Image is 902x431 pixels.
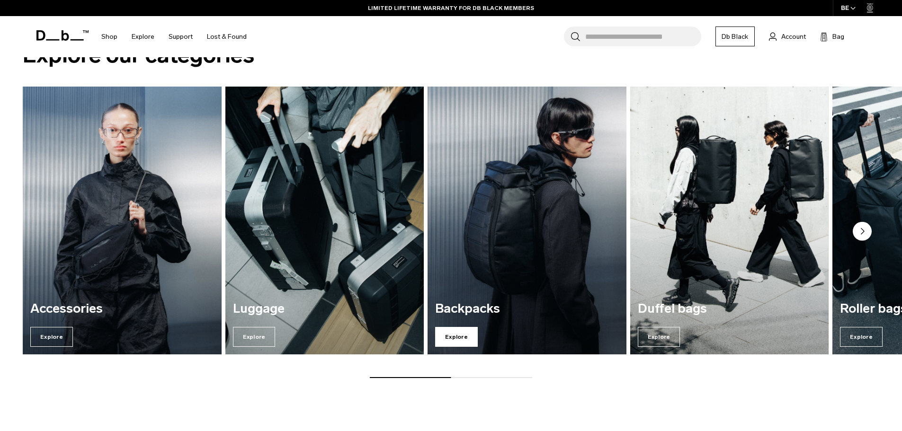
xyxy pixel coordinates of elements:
[101,20,117,53] a: Shop
[30,302,214,316] h3: Accessories
[207,20,247,53] a: Lost & Found
[132,20,154,53] a: Explore
[638,302,822,316] h3: Duffel bags
[23,87,222,354] a: Accessories Explore
[233,302,417,316] h3: Luggage
[94,16,254,57] nav: Main Navigation
[225,87,424,354] a: Luggage Explore
[853,222,872,243] button: Next slide
[715,26,755,46] a: Db Black
[840,327,883,347] span: Explore
[630,87,829,354] div: 4 / 5
[169,20,193,53] a: Support
[30,327,73,347] span: Explore
[781,32,806,42] span: Account
[630,87,829,354] a: Duffel bags Explore
[23,87,222,354] div: 1 / 5
[225,87,424,354] div: 2 / 5
[638,327,680,347] span: Explore
[435,327,478,347] span: Explore
[428,87,626,354] div: 3 / 5
[368,4,534,12] a: LIMITED LIFETIME WARRANTY FOR DB BLACK MEMBERS
[832,32,844,42] span: Bag
[820,31,844,42] button: Bag
[769,31,806,42] a: Account
[233,327,276,347] span: Explore
[435,302,619,316] h3: Backpacks
[428,87,626,354] a: Backpacks Explore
